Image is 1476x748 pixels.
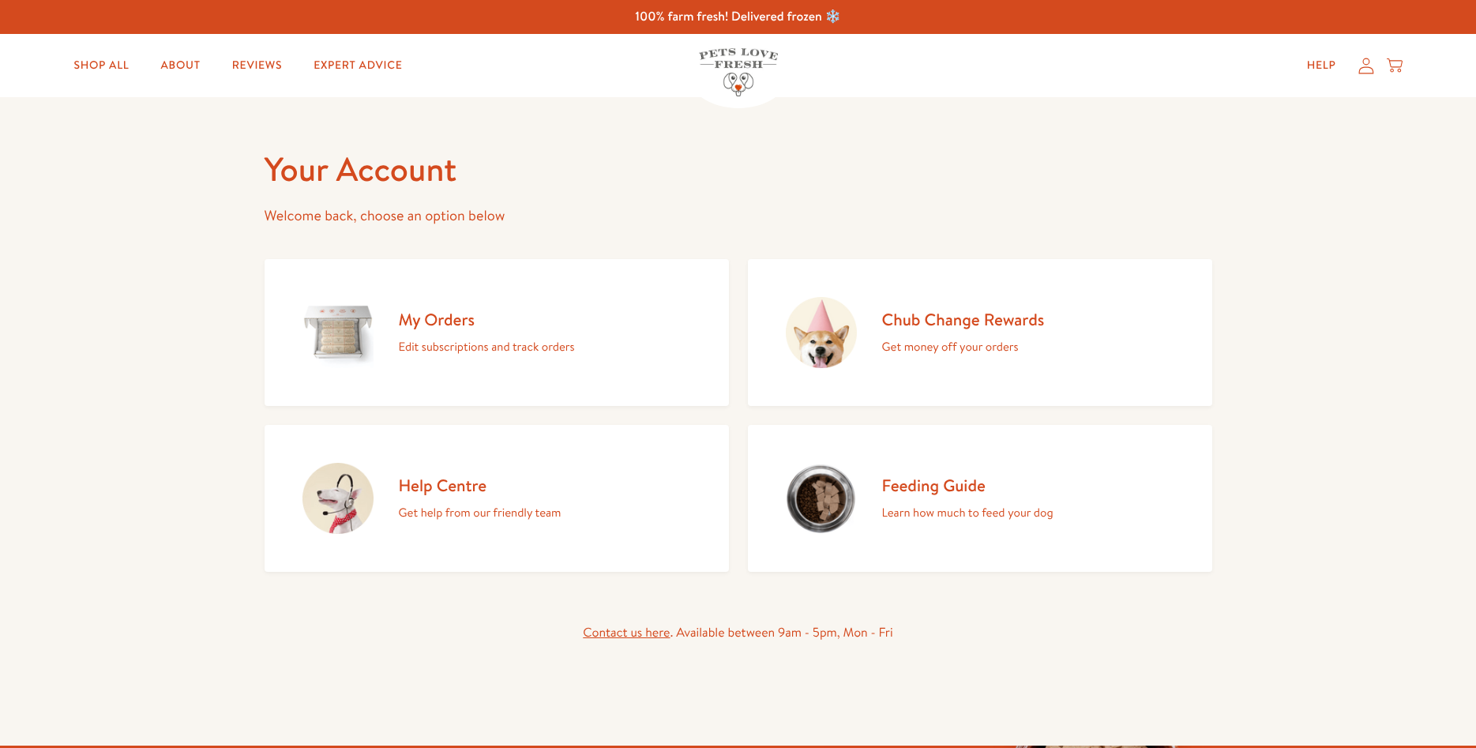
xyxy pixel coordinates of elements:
[399,502,561,523] p: Get help from our friendly team
[583,624,670,641] a: Contact us here
[265,425,729,572] a: Help Centre Get help from our friendly team
[882,309,1045,330] h2: Chub Change Rewards
[148,50,213,81] a: About
[220,50,295,81] a: Reviews
[699,48,778,96] img: Pets Love Fresh
[1294,50,1349,81] a: Help
[265,148,1212,191] h1: Your Account
[748,425,1212,572] a: Feeding Guide Learn how much to feed your dog
[265,622,1212,644] div: . Available between 9am - 5pm, Mon - Fri
[748,259,1212,406] a: Chub Change Rewards Get money off your orders
[399,475,561,496] h2: Help Centre
[882,502,1053,523] p: Learn how much to feed your dog
[265,259,729,406] a: My Orders Edit subscriptions and track orders
[399,309,575,330] h2: My Orders
[265,204,1212,228] p: Welcome back, choose an option below
[61,50,141,81] a: Shop All
[882,475,1053,496] h2: Feeding Guide
[301,50,415,81] a: Expert Advice
[399,336,575,357] p: Edit subscriptions and track orders
[882,336,1045,357] p: Get money off your orders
